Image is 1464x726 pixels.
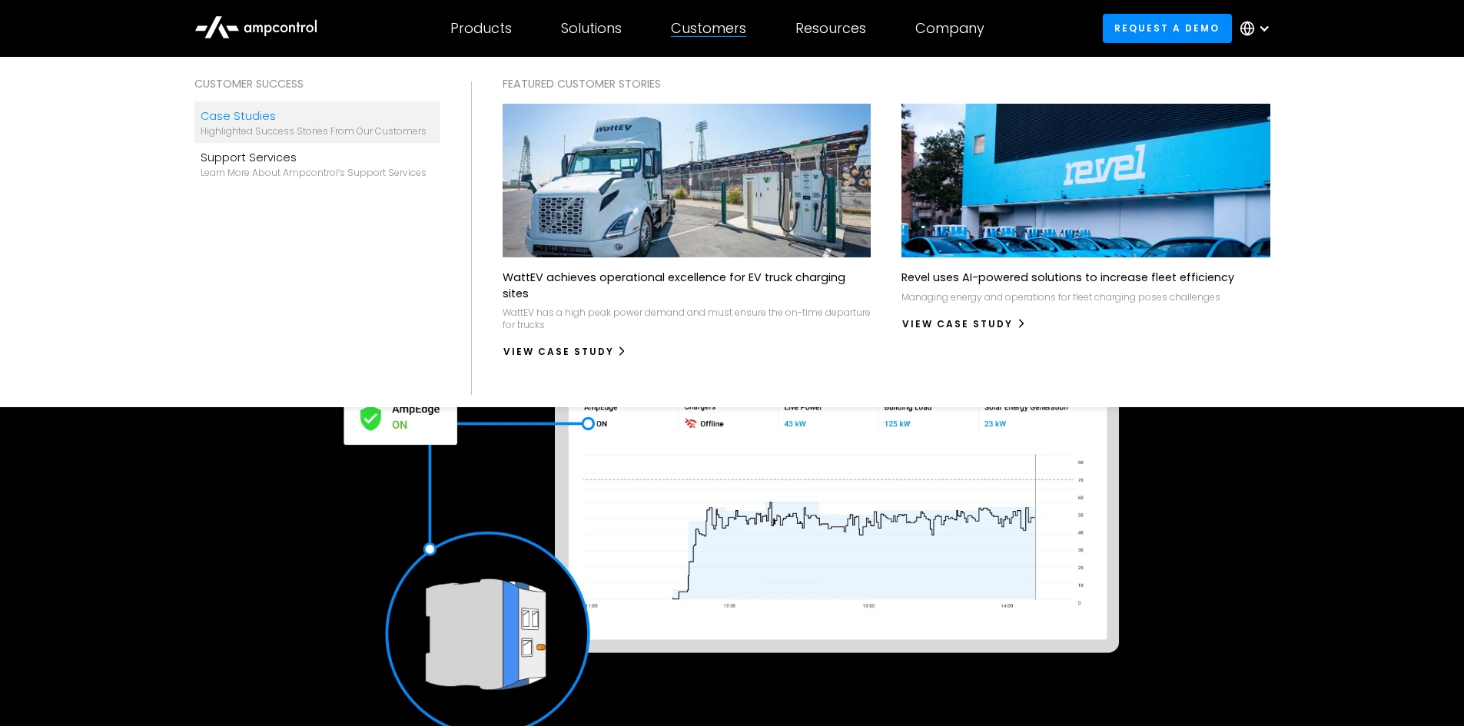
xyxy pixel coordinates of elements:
div: Products [450,20,512,37]
div: Learn more about Ampcontrol’s support services [201,167,427,179]
a: View Case Study [503,340,628,364]
div: View Case Study [503,345,614,359]
div: Customers [671,20,746,37]
div: Highlighted success stories From Our Customers [201,125,427,138]
p: Revel uses AI-powered solutions to increase fleet efficiency [901,270,1234,285]
div: Resources [795,20,866,37]
a: Support ServicesLearn more about Ampcontrol’s support services [194,143,440,184]
a: View Case Study [901,312,1027,336]
div: Featured Customer Stories [503,75,1270,92]
div: Company [915,20,984,37]
a: Case StudiesHighlighted success stories From Our Customers [194,101,440,143]
div: Solutions [561,20,622,37]
p: WattEV achieves operational excellence for EV truck charging sites [503,270,871,300]
p: Managing energy and operations for fleet charging poses challenges [901,291,1220,303]
div: Case Studies [201,108,427,124]
div: Support Services [201,149,427,166]
a: Request a demo [1103,14,1232,42]
div: View Case Study [902,317,1013,331]
p: WattEV has a high peak power demand and must ensure the on-time departure for trucks [503,307,871,330]
div: Customer success [194,75,440,92]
